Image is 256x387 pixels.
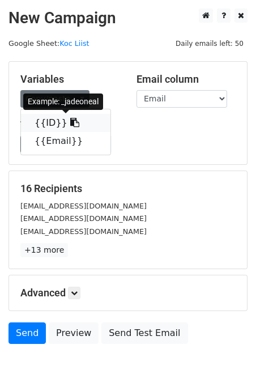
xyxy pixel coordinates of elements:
small: [EMAIL_ADDRESS][DOMAIN_NAME] [20,202,147,210]
span: Daily emails left: 50 [172,37,248,50]
h5: Advanced [20,287,236,299]
a: Koc Liist [59,39,89,48]
iframe: Chat Widget [199,333,256,387]
small: [EMAIL_ADDRESS][DOMAIN_NAME] [20,214,147,223]
h5: Email column [136,73,236,86]
a: {{Email}} [21,132,110,150]
div: Example: _jadeoneal [23,93,103,110]
a: {{ID}} [21,114,110,132]
a: Daily emails left: 50 [172,39,248,48]
h5: 16 Recipients [20,182,236,195]
a: Send Test Email [101,322,187,344]
div: 聊天小组件 [199,333,256,387]
h2: New Campaign [8,8,248,28]
small: Google Sheet: [8,39,89,48]
a: Send [8,322,46,344]
a: +13 more [20,243,68,257]
h5: Variables [20,73,120,86]
a: Copy/paste... [20,90,89,108]
a: Preview [49,322,99,344]
small: [EMAIL_ADDRESS][DOMAIN_NAME] [20,227,147,236]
